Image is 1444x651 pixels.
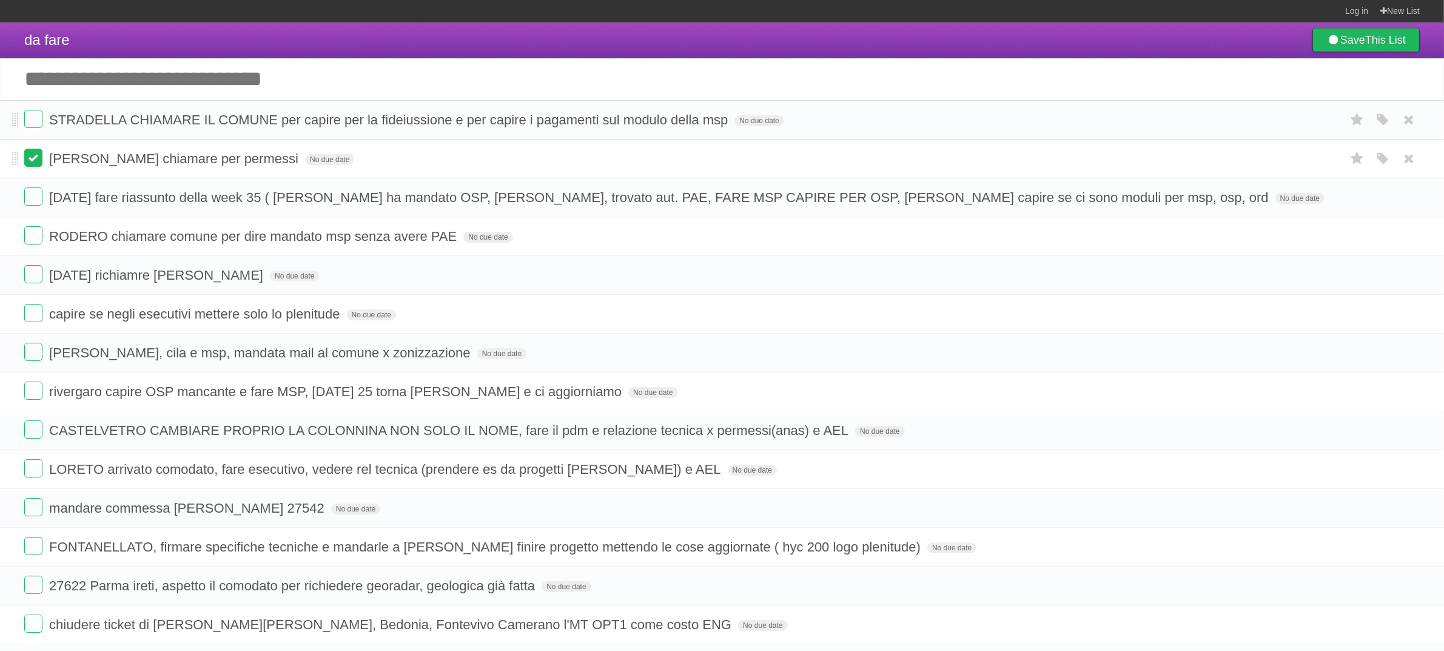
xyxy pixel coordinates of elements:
[331,504,380,514] span: No due date
[24,265,42,283] label: Done
[49,384,625,399] span: rivergaro capire OSP mancante e fare MSP, [DATE] 25 torna [PERSON_NAME] e ci aggiorniamo
[49,578,538,593] span: 27622 Parma ireti, aspetto il comodato per richiedere georadar, geologica già fatta
[24,498,42,516] label: Done
[49,423,851,438] span: CASTELVETRO CAMBIARE PROPRIO LA COLONNINA NON SOLO IL NOME, fare il pdm e relazione tecnica x per...
[49,345,474,360] span: [PERSON_NAME], cila e msp, mandata mail al comune x zonizzazione
[24,110,42,128] label: Done
[542,581,591,592] span: No due date
[1346,110,1369,130] label: Star task
[49,539,924,555] span: FONTANELLATO, firmare specifiche tecniche e mandarle a [PERSON_NAME] finire progetto mettendo le ...
[24,343,42,361] label: Done
[1365,34,1406,46] b: This List
[1346,149,1369,169] label: Star task
[24,537,42,555] label: Done
[24,459,42,477] label: Done
[738,620,787,631] span: No due date
[24,615,42,633] label: Done
[270,271,319,282] span: No due date
[305,154,354,165] span: No due date
[24,32,70,48] span: da fare
[49,151,301,166] span: [PERSON_NAME] chiamare per permessi
[1312,28,1420,52] a: SaveThis List
[1275,193,1325,204] span: No due date
[24,382,42,400] label: Done
[49,617,734,632] span: chiudere ticket di [PERSON_NAME][PERSON_NAME], Bedonia, Fontevivo Camerano l'MT OPT1 come costo ENG
[49,229,460,244] span: RODERO chiamare comune per dire mandato msp senza avere PAE
[347,309,396,320] span: No due date
[628,387,677,398] span: No due date
[927,542,976,553] span: No due date
[49,501,327,516] span: mandare commessa [PERSON_NAME] 27542
[24,576,42,594] label: Done
[49,112,731,127] span: STRADELLA CHIAMARE IL COMUNE per capire per la fideiussione e per capire i pagamenti sul modulo d...
[24,420,42,439] label: Done
[728,465,777,476] span: No due date
[24,187,42,206] label: Done
[24,304,42,322] label: Done
[49,190,1272,205] span: [DATE] fare riassunto della week 35 ( [PERSON_NAME] ha mandato OSP, [PERSON_NAME], trovato aut. P...
[855,426,904,437] span: No due date
[24,149,42,167] label: Done
[477,348,526,359] span: No due date
[24,226,42,245] label: Done
[463,232,512,243] span: No due date
[734,115,784,126] span: No due date
[49,268,266,283] span: [DATE] richiamre [PERSON_NAME]
[49,462,724,477] span: LORETO arrivato comodato, fare esecutivo, vedere rel tecnica (prendere es da progetti [PERSON_NAM...
[49,306,343,322] span: capire se negli esecutivi mettere solo lo plenitude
